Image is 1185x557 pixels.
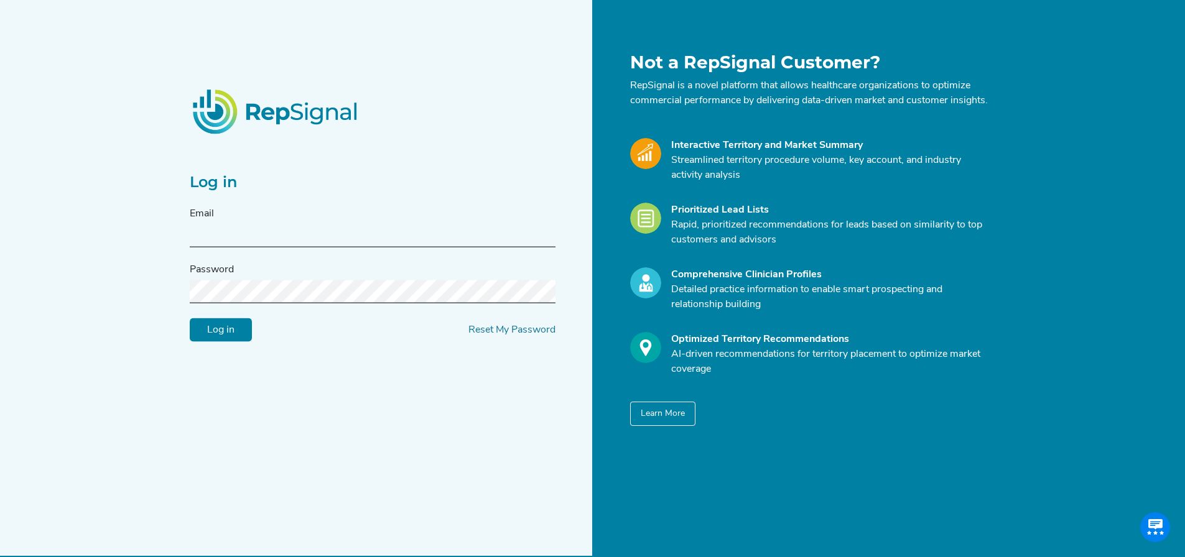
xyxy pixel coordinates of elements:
img: Leads_Icon.28e8c528.svg [630,203,661,234]
label: Email [190,206,214,221]
img: RepSignalLogo.20539ed3.png [177,74,375,149]
p: RepSignal is a novel platform that allows healthcare organizations to optimize commercial perform... [630,78,988,108]
img: Market_Icon.a700a4ad.svg [630,138,661,169]
label: Password [190,262,234,277]
button: Learn More [630,402,695,426]
p: Streamlined territory procedure volume, key account, and industry activity analysis [671,153,988,183]
img: Optimize_Icon.261f85db.svg [630,332,661,363]
div: Prioritized Lead Lists [671,203,988,218]
div: Comprehensive Clinician Profiles [671,267,988,282]
h1: Not a RepSignal Customer? [630,52,988,73]
p: Rapid, prioritized recommendations for leads based on similarity to top customers and advisors [671,218,988,247]
div: Interactive Territory and Market Summary [671,138,988,153]
p: AI-driven recommendations for territory placement to optimize market coverage [671,347,988,377]
a: Reset My Password [468,325,555,335]
img: Profile_Icon.739e2aba.svg [630,267,661,298]
p: Detailed practice information to enable smart prospecting and relationship building [671,282,988,312]
input: Log in [190,318,252,342]
div: Optimized Territory Recommendations [671,332,988,347]
h2: Log in [190,173,555,191]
